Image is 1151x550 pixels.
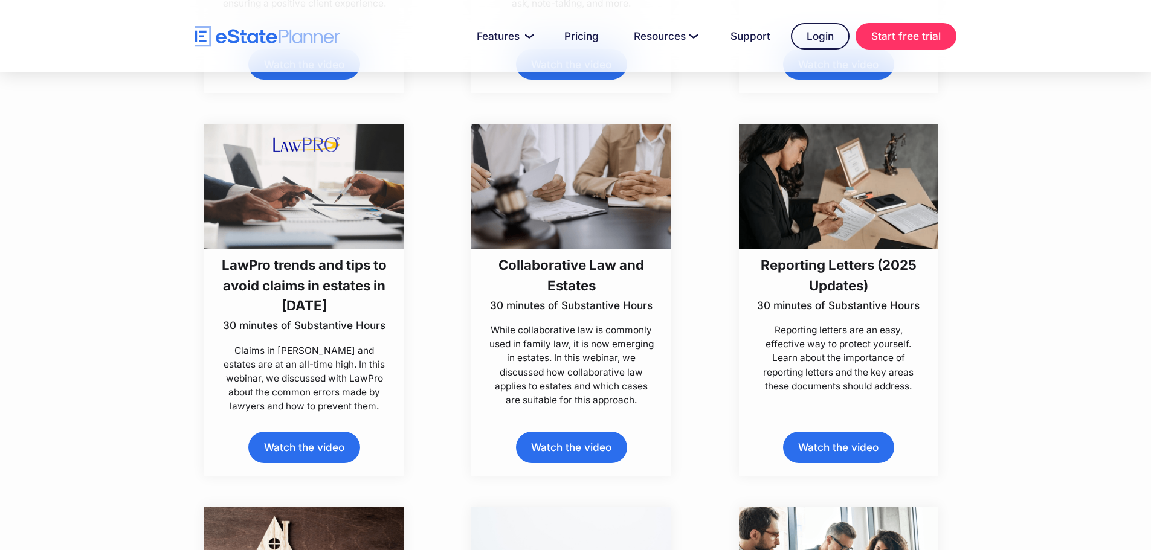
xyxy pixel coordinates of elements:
p: Reporting letters are an easy, effective way to protect yourself. Learn about the importance of r... [755,323,922,393]
a: Login [791,23,850,50]
h3: Reporting Letters (2025 Updates) [755,255,922,295]
a: home [195,26,340,47]
a: Features [462,24,544,48]
a: Pricing [550,24,613,48]
a: LawPro trends and tips to avoid claims in estates in [DATE]30 minutes of Substantive HoursClaims ... [204,124,404,413]
a: Watch the video [248,432,359,462]
h3: Collaborative Law and Estates [488,255,655,295]
a: Watch the video [783,432,894,462]
p: 30 minutes of Substantive Hours [221,318,388,333]
p: Claims in [PERSON_NAME] and estates are at an all-time high. In this webinar, we discussed with L... [221,344,388,414]
p: While collaborative law is commonly used in family law, it is now emerging in estates. In this we... [488,323,655,407]
a: Support [716,24,785,48]
p: 30 minutes of Substantive Hours [755,298,922,313]
a: Watch the video [516,432,627,462]
a: Resources [619,24,710,48]
a: Reporting Letters (2025 Updates)30 minutes of Substantive HoursReporting letters are an easy, eff... [739,124,939,393]
h3: LawPro trends and tips to avoid claims in estates in [DATE] [221,255,388,315]
p: 30 minutes of Substantive Hours [488,298,655,313]
a: Start free trial [856,23,956,50]
a: Collaborative Law and Estates30 minutes of Substantive HoursWhile collaborative law is commonly u... [471,124,671,407]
